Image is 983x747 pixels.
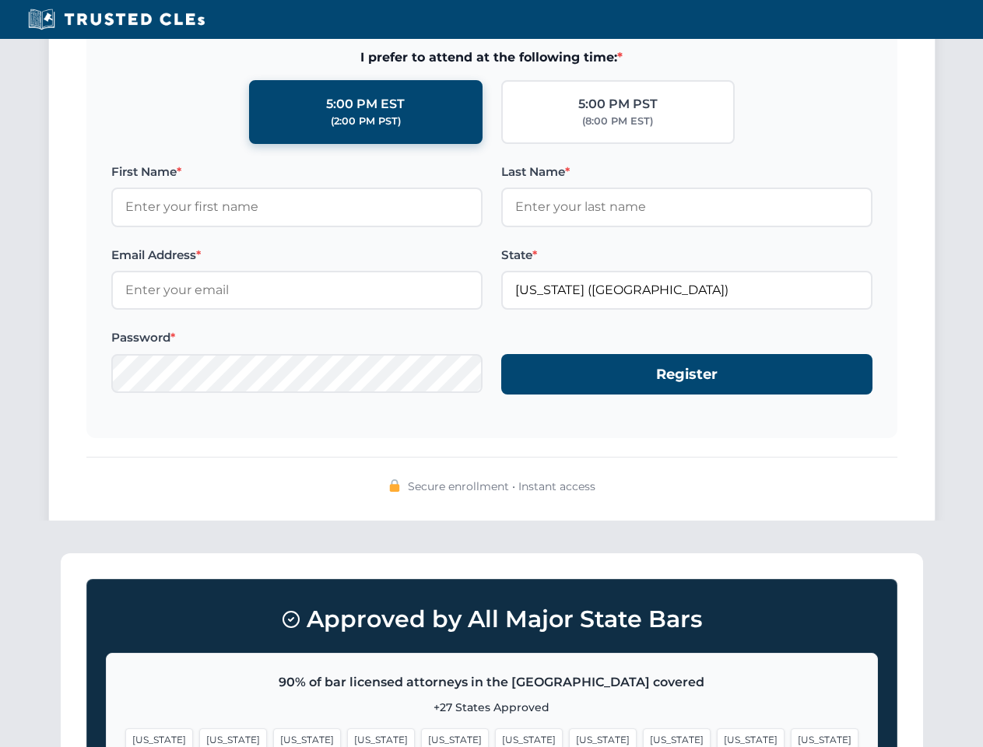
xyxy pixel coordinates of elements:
[408,478,595,495] span: Secure enrollment • Instant access
[388,479,401,492] img: 🔒
[125,699,858,716] p: +27 States Approved
[125,672,858,693] p: 90% of bar licensed attorneys in the [GEOGRAPHIC_DATA] covered
[501,271,872,310] input: California (CA)
[582,114,653,129] div: (8:00 PM EST)
[501,188,872,226] input: Enter your last name
[501,163,872,181] label: Last Name
[111,328,483,347] label: Password
[501,354,872,395] button: Register
[111,163,483,181] label: First Name
[111,271,483,310] input: Enter your email
[111,188,483,226] input: Enter your first name
[326,94,405,114] div: 5:00 PM EST
[578,94,658,114] div: 5:00 PM PST
[111,246,483,265] label: Email Address
[106,598,878,640] h3: Approved by All Major State Bars
[501,246,872,265] label: State
[331,114,401,129] div: (2:00 PM PST)
[23,8,209,31] img: Trusted CLEs
[111,47,872,68] span: I prefer to attend at the following time:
